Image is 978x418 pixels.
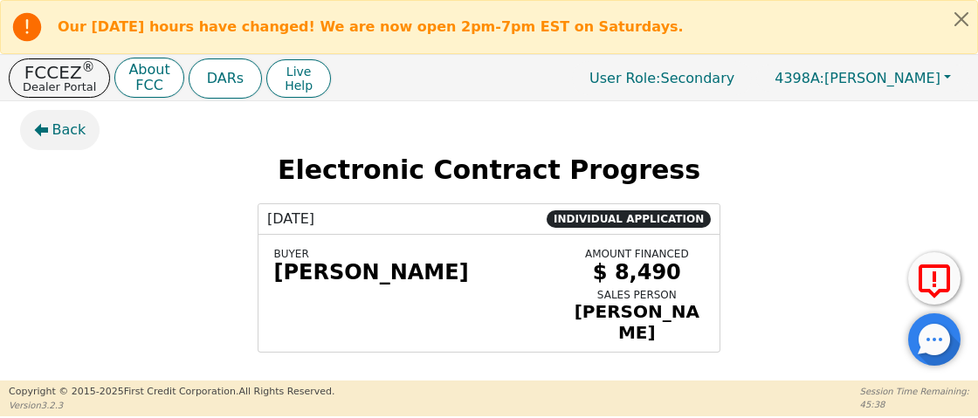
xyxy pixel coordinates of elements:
button: DARs [189,58,262,99]
button: Report Error to FCC [908,252,961,305]
div: SALES PERSON [569,289,704,301]
p: Session Time Remaining: [860,385,969,398]
span: Live [285,65,313,79]
div: [PERSON_NAME] [569,301,704,343]
span: 4398A: [775,70,824,86]
p: Version 3.2.3 [9,399,334,412]
h2: Electronic Contract Progress [20,154,959,186]
button: AboutFCC [114,58,183,99]
button: 4398A:[PERSON_NAME] [756,65,969,92]
span: Back [52,120,86,140]
sup: ® [82,59,95,75]
span: [DATE] [267,209,314,230]
span: All Rights Reserved. [238,386,334,397]
span: [PERSON_NAME] [775,70,940,86]
b: Our [DATE] hours have changed! We are now open 2pm-7pm EST on Saturdays. [58,18,684,35]
div: AMOUNT FINANCED [569,248,704,260]
button: Back [20,110,100,150]
p: Copyright © 2015- 2025 First Credit Corporation. [9,385,334,400]
p: FCC [128,79,169,93]
p: Secondary [572,61,752,95]
button: Close alert [946,1,977,37]
p: 45:38 [860,398,969,411]
span: Help [285,79,313,93]
div: BUYER [274,248,557,260]
button: FCCEZ®Dealer Portal [9,58,110,98]
div: $ 8,490 [569,260,704,284]
p: FCCEZ [23,64,96,81]
div: [PERSON_NAME] [274,260,557,284]
p: About [128,63,169,77]
span: INDIVIDUAL APPLICATION [547,210,711,228]
p: Dealer Portal [23,81,96,93]
a: User Role:Secondary [572,61,752,95]
button: LiveHelp [266,59,331,98]
span: User Role : [589,70,660,86]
